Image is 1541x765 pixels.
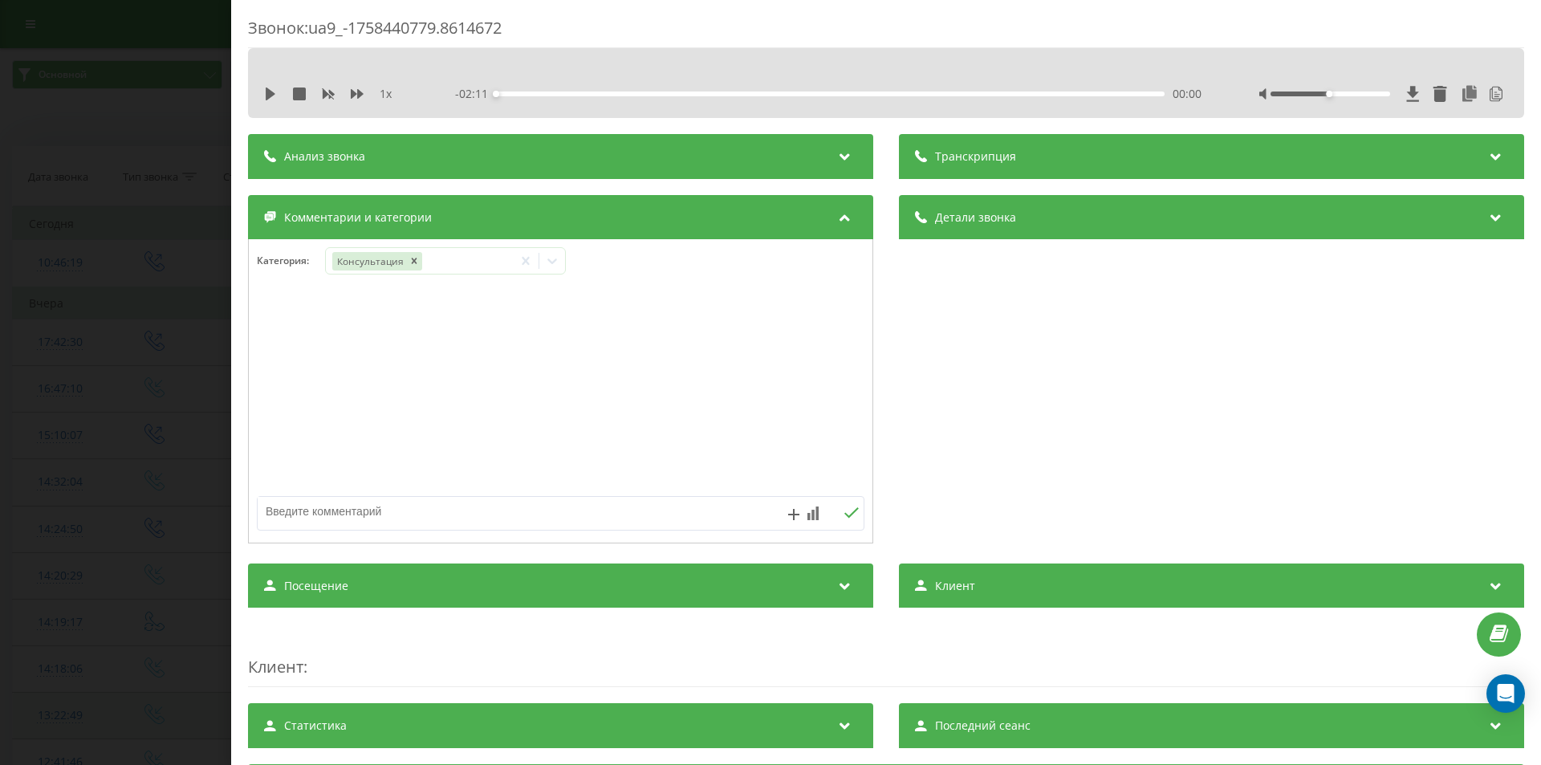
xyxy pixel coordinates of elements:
[248,624,1524,687] div: :
[1486,674,1525,713] div: Open Intercom Messenger
[257,255,325,267] h4: Категория :
[1326,91,1332,97] div: Accessibility label
[248,17,1524,48] div: Звонок : ua9_-1758440779.8614672
[935,149,1016,165] span: Транскрипция
[935,210,1016,226] span: Детали звонка
[332,252,406,271] div: Консультация
[493,91,499,97] div: Accessibility label
[935,578,975,594] span: Клиент
[1173,86,1201,102] span: 00:00
[284,718,347,734] span: Статистика
[284,210,432,226] span: Комментарии и категории
[935,718,1031,734] span: Последний сеанс
[284,578,348,594] span: Посещение
[406,252,422,271] div: Remove Консультация
[380,86,392,102] span: 1 x
[248,656,303,678] span: Клиент
[284,149,365,165] span: Анализ звонка
[455,86,496,102] span: - 02:11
